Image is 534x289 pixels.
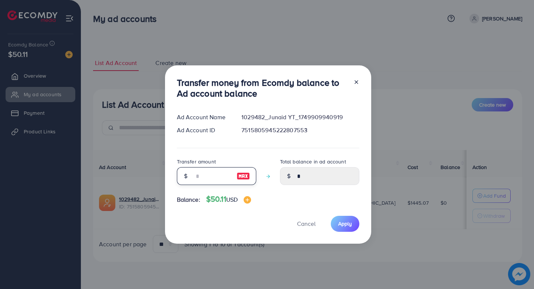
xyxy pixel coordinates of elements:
[177,195,200,204] span: Balance:
[244,196,251,204] img: image
[338,220,352,227] span: Apply
[177,158,216,165] label: Transfer amount
[235,113,365,121] div: 1029482_Junaid YT_1749909940919
[171,113,236,121] div: Ad Account Name
[177,77,347,99] h3: Transfer money from Ecomdy balance to Ad account balance
[171,126,236,134] div: Ad Account ID
[280,158,346,165] label: Total balance in ad account
[237,172,250,181] img: image
[297,220,316,228] span: Cancel
[235,126,365,134] div: 7515805945222807553
[288,216,325,232] button: Cancel
[206,195,251,204] h4: $50.11
[226,195,238,204] span: USD
[331,216,359,232] button: Apply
